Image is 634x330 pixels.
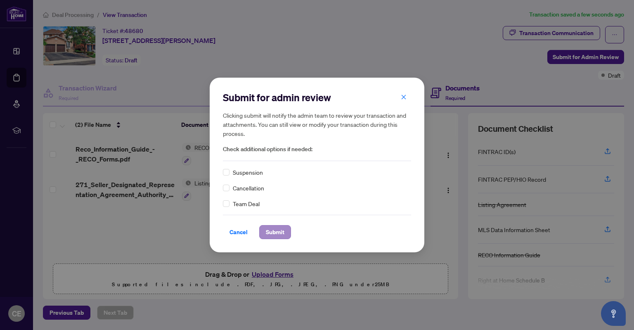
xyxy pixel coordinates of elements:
[259,225,291,239] button: Submit
[229,226,248,239] span: Cancel
[223,145,411,154] span: Check additional options if needed:
[401,94,407,100] span: close
[223,225,254,239] button: Cancel
[223,111,411,138] h5: Clicking submit will notify the admin team to review your transaction and attachments. You can st...
[233,168,263,177] span: Suspension
[233,183,264,192] span: Cancellation
[601,301,626,326] button: Open asap
[266,226,284,239] span: Submit
[223,91,411,104] h2: Submit for admin review
[233,199,260,208] span: Team Deal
